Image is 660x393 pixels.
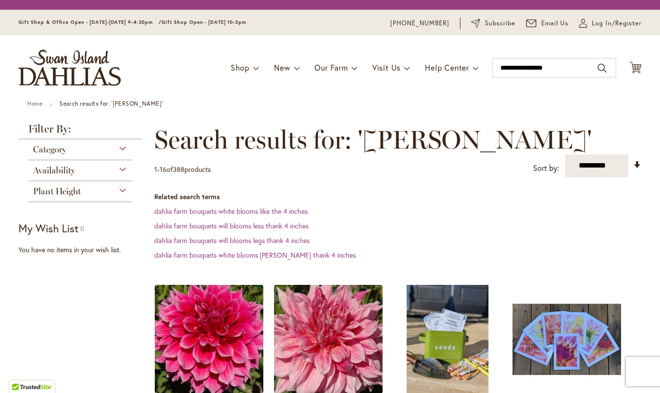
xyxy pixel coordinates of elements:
[372,62,401,73] span: Visit Us
[154,125,592,154] span: Search results for: '[PERSON_NAME]'
[390,19,449,28] a: [PHONE_NUMBER]
[160,165,166,174] span: 16
[18,50,121,86] a: store logo
[598,60,606,76] button: Search
[541,19,569,28] span: Email Us
[7,358,35,386] iframe: Launch Accessibility Center
[154,165,157,174] span: 1
[18,19,162,25] span: Gift Shop & Office Open - [DATE]-[DATE] 9-4:30pm /
[471,19,515,28] a: Subscribe
[485,19,515,28] span: Subscribe
[27,100,42,107] a: Home
[526,19,569,28] a: Email Us
[33,144,66,155] span: Category
[425,62,469,73] span: Help Center
[154,250,356,260] a: dahlia farm bouquets white blooms [PERSON_NAME] thank 4 inches
[33,165,75,176] span: Availability
[154,192,642,202] dt: Related search terms
[579,19,642,28] a: Log In/Register
[18,124,142,139] strong: Filter By:
[154,206,308,216] a: dahlia farm bouquets white blooms like the 4 inches
[592,19,642,28] span: Log In/Register
[173,165,184,174] span: 388
[154,162,211,177] p: - of products
[18,245,148,255] div: You have no items in your wish list.
[18,221,78,235] strong: My Wish List
[314,62,348,73] span: Our Farm
[274,62,290,73] span: New
[59,100,163,107] strong: Search results for: '[PERSON_NAME]'
[33,186,81,197] span: Plant Height
[154,236,310,245] a: dahlia farm bouquets will blooms legs thank 4 inches
[162,19,246,25] span: Gift Shop Open - [DATE] 10-3pm
[154,221,309,230] a: dahlia farm bouquets will blooms less thank 4 inches
[533,159,559,177] label: Sort by:
[231,62,250,73] span: Shop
